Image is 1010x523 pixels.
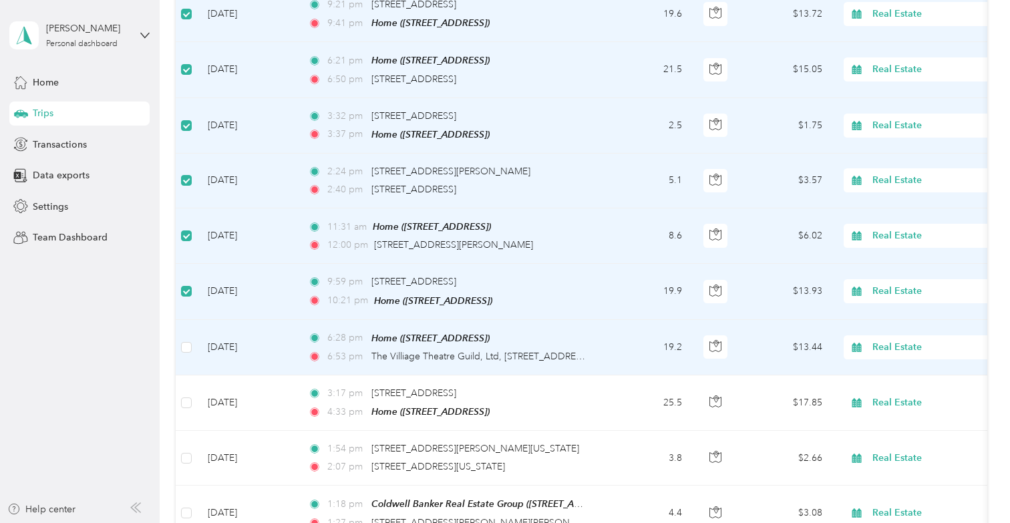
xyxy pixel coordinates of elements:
[371,17,490,28] span: Home ([STREET_ADDRESS])
[327,460,365,474] span: 2:07 pm
[371,387,456,399] span: [STREET_ADDRESS]
[371,443,579,454] span: [STREET_ADDRESS][PERSON_NAME][US_STATE]
[872,451,995,466] span: Real Estate
[605,154,693,208] td: 5.1
[197,154,297,208] td: [DATE]
[872,228,995,243] span: Real Estate
[197,264,297,319] td: [DATE]
[327,275,365,289] span: 9:59 pm
[739,375,833,431] td: $17.85
[33,106,53,120] span: Trips
[197,208,297,264] td: [DATE]
[327,220,367,234] span: 11:31 am
[327,182,365,197] span: 2:40 pm
[935,448,1010,523] iframe: Everlance-gr Chat Button Frame
[371,166,530,177] span: [STREET_ADDRESS][PERSON_NAME]
[33,168,90,182] span: Data exports
[371,498,616,510] span: Coldwell Banker Real Estate Group ([STREET_ADDRESS])
[872,173,995,188] span: Real Estate
[605,320,693,375] td: 19.2
[327,16,365,31] span: 9:41 pm
[371,73,456,85] span: [STREET_ADDRESS]
[872,7,995,21] span: Real Estate
[872,118,995,133] span: Real Estate
[33,75,59,90] span: Home
[371,461,505,472] span: [STREET_ADDRESS][US_STATE]
[197,375,297,431] td: [DATE]
[605,431,693,486] td: 3.8
[739,264,833,319] td: $13.93
[197,98,297,154] td: [DATE]
[872,62,995,77] span: Real Estate
[374,295,492,306] span: Home ([STREET_ADDRESS])
[327,238,368,252] span: 12:00 pm
[327,442,365,456] span: 1:54 pm
[327,293,368,308] span: 10:21 pm
[33,230,108,244] span: Team Dashboard
[197,42,297,98] td: [DATE]
[327,53,365,68] span: 6:21 pm
[872,395,995,410] span: Real Estate
[739,154,833,208] td: $3.57
[197,320,297,375] td: [DATE]
[374,239,533,250] span: [STREET_ADDRESS][PERSON_NAME]
[605,375,693,431] td: 25.5
[327,164,365,179] span: 2:24 pm
[327,72,365,87] span: 6:50 pm
[7,502,75,516] button: Help center
[33,200,68,214] span: Settings
[739,42,833,98] td: $15.05
[327,127,365,142] span: 3:37 pm
[605,264,693,319] td: 19.9
[327,331,365,345] span: 6:28 pm
[872,284,995,299] span: Real Estate
[371,129,490,140] span: Home ([STREET_ADDRESS])
[327,349,365,364] span: 6:53 pm
[872,340,995,355] span: Real Estate
[373,221,491,232] span: Home ([STREET_ADDRESS])
[872,506,995,520] span: Real Estate
[605,42,693,98] td: 21.5
[46,40,118,48] div: Personal dashboard
[371,276,456,287] span: [STREET_ADDRESS]
[371,333,490,343] span: Home ([STREET_ADDRESS])
[739,208,833,264] td: $6.02
[371,110,456,122] span: [STREET_ADDRESS]
[739,98,833,154] td: $1.75
[327,386,365,401] span: 3:17 pm
[327,109,365,124] span: 3:32 pm
[33,138,87,152] span: Transactions
[371,184,456,195] span: [STREET_ADDRESS]
[371,406,490,417] span: Home ([STREET_ADDRESS])
[605,208,693,264] td: 8.6
[327,405,365,419] span: 4:33 pm
[739,431,833,486] td: $2.66
[371,55,490,65] span: Home ([STREET_ADDRESS])
[197,431,297,486] td: [DATE]
[371,351,712,362] span: The Villiage Theatre Guild, Ltd, [STREET_ADDRESS][PERSON_NAME][US_STATE]
[327,497,365,512] span: 1:18 pm
[739,320,833,375] td: $13.44
[605,98,693,154] td: 2.5
[46,21,130,35] div: [PERSON_NAME]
